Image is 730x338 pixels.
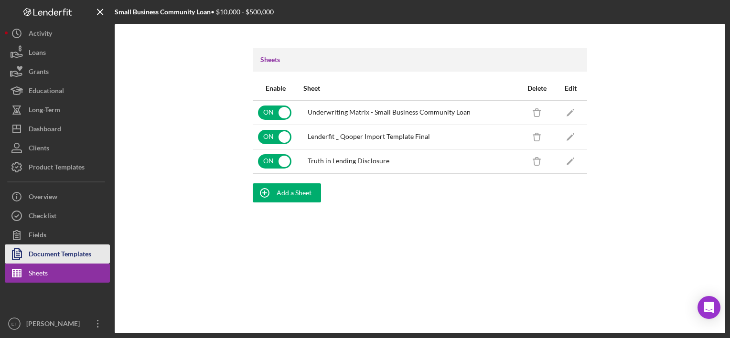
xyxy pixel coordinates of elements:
div: Delete [521,84,553,92]
div: Educational [29,81,64,103]
div: Add a Sheet [277,183,311,202]
div: Product Templates [29,158,85,179]
button: Document Templates [5,244,110,264]
button: Clients [5,138,110,158]
button: Dashboard [5,119,110,138]
div: • $10,000 - $500,000 [115,8,274,16]
div: Overview [29,187,57,209]
div: [PERSON_NAME] [24,314,86,336]
div: Underwriting Matrix - Small Business Community Loan [308,108,471,116]
div: Truth in Lending Disclosure [308,157,389,165]
button: Loans [5,43,110,62]
button: Sheets [5,264,110,283]
div: Activity [29,24,52,45]
button: Fields [5,225,110,244]
div: Fields [29,225,46,247]
div: Document Templates [29,244,91,266]
div: Loans [29,43,46,64]
div: Long-Term [29,100,60,122]
div: Edit [554,84,587,92]
button: Add a Sheet [253,183,321,202]
button: Long-Term [5,100,110,119]
div: Checklist [29,206,56,228]
button: Checklist [5,206,110,225]
button: ET[PERSON_NAME] [5,314,110,333]
b: Small Business Community Loan [115,8,211,16]
button: Overview [5,187,110,206]
div: Lenderfit _ Qooper Import Template Final [308,133,430,140]
button: Activity [5,24,110,43]
button: Product Templates [5,158,110,177]
div: Enable [253,84,298,92]
button: Grants [5,62,110,81]
div: Open Intercom Messenger [698,296,720,319]
div: Grants [29,62,49,84]
div: Dashboard [29,119,61,141]
button: Educational [5,81,110,100]
h3: Sheets [260,55,280,64]
div: Sheets [29,264,48,285]
div: Sheet [303,84,320,92]
text: ET [11,321,17,327]
div: Clients [29,138,49,160]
